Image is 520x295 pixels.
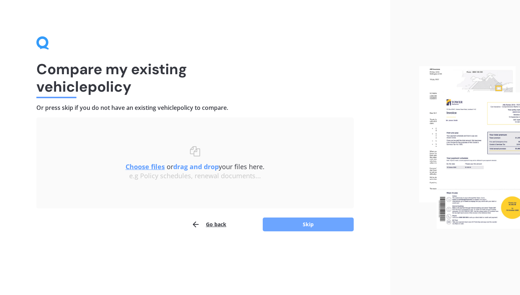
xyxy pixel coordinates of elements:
img: files.webp [419,66,520,229]
button: Skip [263,218,354,231]
u: Choose files [126,162,165,171]
h4: Or press skip if you do not have an existing vehicle policy to compare. [36,104,354,112]
b: drag and drop [173,162,219,171]
h1: Compare my existing vehicle policy [36,60,354,95]
div: e.g Policy schedules, renewal documents... [51,172,339,180]
span: or your files here. [126,162,265,171]
button: Go back [191,217,226,232]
